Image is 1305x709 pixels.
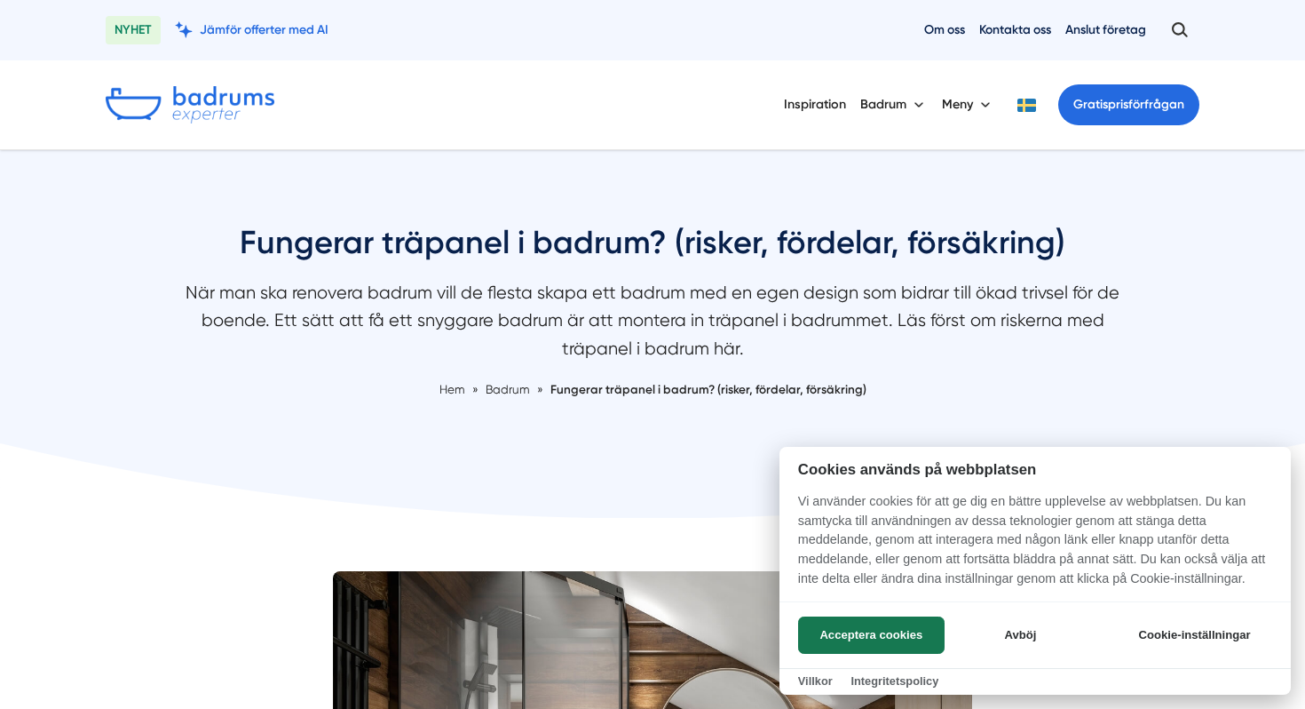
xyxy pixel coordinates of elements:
[798,617,945,654] button: Acceptera cookies
[798,674,833,688] a: Villkor
[1117,617,1272,654] button: Cookie-inställningar
[779,461,1291,478] h2: Cookies används på webbplatsen
[779,492,1291,601] p: Vi använder cookies för att ge dig en bättre upplevelse av webbplatsen. Du kan samtycka till anvä...
[850,674,938,688] a: Integritetspolicy
[950,617,1091,654] button: Avböj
